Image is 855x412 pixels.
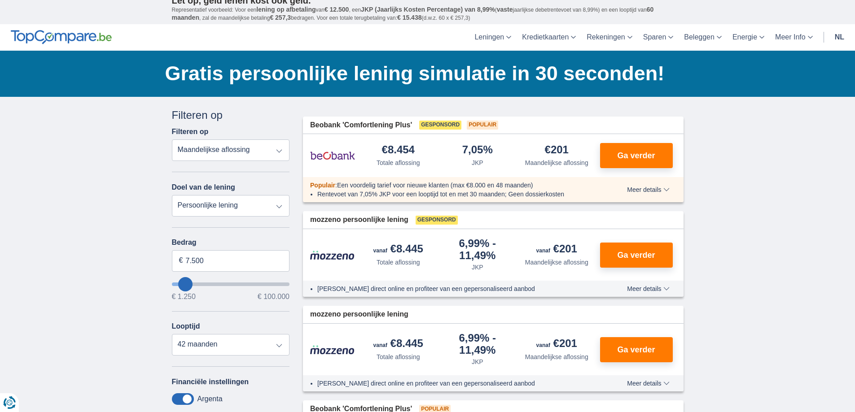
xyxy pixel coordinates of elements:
[310,345,355,355] img: product.pl.alt Mozzeno
[525,258,588,267] div: Maandelijkse aflossing
[525,352,588,361] div: Maandelijkse aflossing
[172,6,654,21] span: 60 maanden
[337,182,533,189] span: Een voordelig tarief voor nieuwe klanten (max €8.000 en 48 maanden)
[638,24,679,51] a: Sparen
[581,24,637,51] a: Rekeningen
[172,239,290,247] label: Bedrag
[600,243,673,268] button: Ga verder
[617,346,655,354] span: Ga verder
[172,6,684,22] p: Representatief voorbeeld: Voor een van , een ( jaarlijkse debetrentevoet van 8,99%) en een loopti...
[172,128,209,136] label: Filteren op
[165,60,684,87] h1: Gratis persoonlijke lening simulatie in 30 seconden!
[373,338,423,351] div: €8.445
[303,181,601,190] div: :
[469,24,517,51] a: Leningen
[472,357,483,366] div: JKP
[377,352,420,361] div: Totale aflossing
[517,24,581,51] a: Kredietkaarten
[442,333,514,356] div: 6,99%
[270,14,291,21] span: € 257,3
[497,6,513,13] span: vaste
[627,380,669,386] span: Meer details
[397,14,422,21] span: € 15.438
[472,263,483,272] div: JKP
[536,338,577,351] div: €201
[829,24,850,51] a: nl
[770,24,818,51] a: Meer Info
[419,121,461,130] span: Gesponsord
[462,144,493,156] div: 7,05%
[373,243,423,256] div: €8.445
[617,152,655,160] span: Ga verder
[172,378,249,386] label: Financiële instellingen
[256,6,316,13] span: lening op afbetaling
[179,256,183,266] span: €
[617,251,655,259] span: Ga verder
[324,6,349,13] span: € 12.500
[310,309,408,320] span: mozzeno persoonlijke lening
[172,183,235,191] label: Doel van de lening
[620,380,676,387] button: Meer details
[361,6,495,13] span: JKP (Jaarlijks Kosten Percentage) van 8,99%
[545,144,569,156] div: €201
[416,216,458,225] span: Gesponsord
[727,24,770,51] a: Energie
[172,282,290,286] input: wantToBorrow
[525,158,588,167] div: Maandelijkse aflossing
[172,108,290,123] div: Filteren op
[679,24,727,51] a: Beleggen
[600,337,673,362] button: Ga verder
[310,215,408,225] span: mozzeno persoonlijke lening
[620,285,676,292] button: Meer details
[627,286,669,292] span: Meer details
[310,144,355,167] img: product.pl.alt Beobank
[536,243,577,256] div: €201
[600,143,673,168] button: Ga verder
[467,121,498,130] span: Populair
[197,395,223,403] label: Argenta
[310,250,355,260] img: product.pl.alt Mozzeno
[310,120,412,130] span: Beobank 'Comfortlening Plus'
[317,379,594,388] li: [PERSON_NAME] direct online en profiteer van een gepersonaliseerd aanbod
[472,158,483,167] div: JKP
[377,258,420,267] div: Totale aflossing
[258,293,289,300] span: € 100.000
[382,144,415,156] div: €8.454
[377,158,420,167] div: Totale aflossing
[627,186,669,193] span: Meer details
[620,186,676,193] button: Meer details
[11,30,112,44] img: TopCompare
[172,293,196,300] span: € 1.250
[442,238,514,261] div: 6,99%
[317,284,594,293] li: [PERSON_NAME] direct online en profiteer van een gepersonaliseerd aanbod
[172,322,200,330] label: Looptijd
[310,182,335,189] span: Populair
[317,190,594,199] li: Rentevoet van 7,05% JKP voor een looptijd tot en met 30 maanden; Geen dossierkosten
